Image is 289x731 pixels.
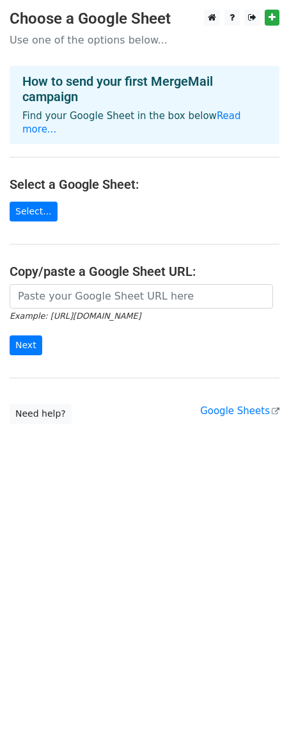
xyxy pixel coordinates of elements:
a: Google Sheets [200,405,279,417]
p: Find your Google Sheet in the box below [22,109,267,136]
a: Read more... [22,110,241,135]
h4: Select a Google Sheet: [10,177,279,192]
input: Next [10,335,42,355]
a: Select... [10,202,58,221]
h4: Copy/paste a Google Sheet URL: [10,264,279,279]
h4: How to send your first MergeMail campaign [22,74,267,104]
h3: Choose a Google Sheet [10,10,279,28]
a: Need help? [10,404,72,424]
input: Paste your Google Sheet URL here [10,284,273,309]
small: Example: [URL][DOMAIN_NAME] [10,311,141,321]
p: Use one of the options below... [10,33,279,47]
